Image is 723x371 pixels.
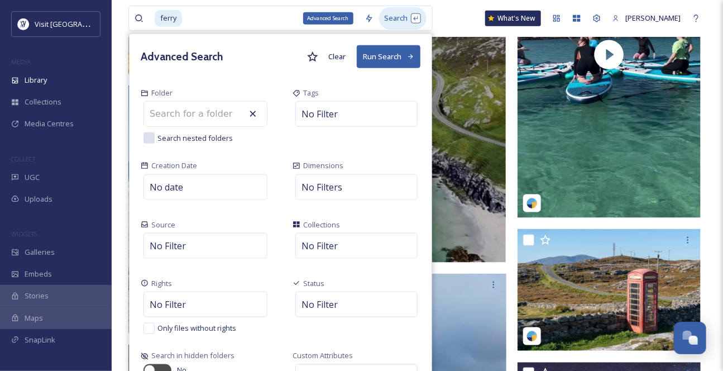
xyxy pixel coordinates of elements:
h3: Advanced Search [141,49,223,65]
span: Visit [GEOGRAPHIC_DATA] [35,18,121,29]
span: No Filter [301,239,338,253]
img: snapsea-logo.png [526,198,538,209]
span: No Filter [150,298,186,311]
span: Creation Date [151,160,197,171]
span: No Filter [150,239,186,253]
span: Collections [25,97,61,107]
span: Status [303,278,324,289]
img: drinkmemichelle-5440406.jpg [128,85,314,334]
span: Collections [303,220,340,230]
span: No date [150,180,183,194]
span: Dimensions [303,160,343,171]
img: snapsea-logo.png [526,331,538,342]
span: MEDIA [11,58,31,66]
span: SnapLink [25,335,55,345]
span: Uploads [25,194,52,204]
input: Search for a folder [144,102,267,126]
span: Source [151,220,175,230]
span: Tags [303,88,319,98]
span: [PERSON_NAME] [625,13,681,23]
img: Untitled%20design%20%2897%29.png [18,18,29,30]
span: Galleries [25,247,55,258]
span: Media Centres [25,118,74,129]
span: Search nested folders [157,133,233,144]
span: Search in hidden folders [151,351,234,362]
span: WIDGETS [11,230,37,238]
div: Advanced Search [303,12,353,25]
span: Library [25,75,47,85]
span: Folder [151,88,173,98]
span: Only files without rights [157,323,236,334]
span: COLLECT [11,155,35,163]
span: No Filters [301,180,342,194]
span: Embeds [25,269,52,279]
button: Open Chat [674,322,706,354]
span: ferry [155,10,182,26]
div: Search [379,7,427,29]
span: Maps [25,313,43,324]
span: Custom Attributes [293,351,353,362]
span: UGC [25,172,40,183]
span: No Filter [301,298,338,311]
span: No Filter [301,107,338,121]
span: Stories [25,291,49,301]
img: akissfromuk-17875693815284501.jpg [518,229,701,351]
button: Run Search [357,45,420,68]
a: What's New [485,11,541,26]
button: Clear [323,46,351,68]
a: [PERSON_NAME] [607,7,686,29]
span: Rights [151,278,172,289]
